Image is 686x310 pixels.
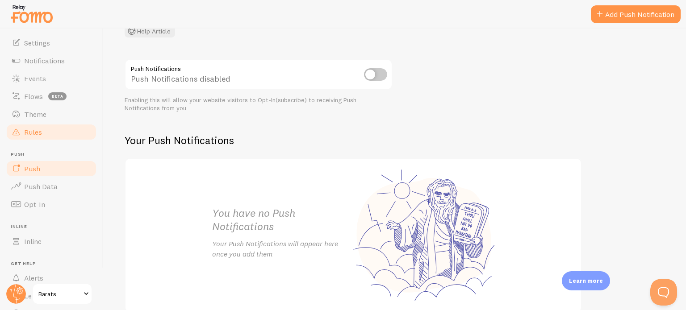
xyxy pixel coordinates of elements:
[5,160,97,178] a: Push
[5,34,97,52] a: Settings
[5,87,97,105] a: Flows beta
[24,110,46,119] span: Theme
[562,271,610,290] div: Learn more
[125,133,582,147] h2: Your Push Notifications
[212,206,353,234] h2: You have no Push Notifications
[24,273,43,282] span: Alerts
[125,96,393,112] div: Enabling this will allow your website visitors to Opt-In(subscribe) to receiving Push Notificatio...
[24,92,43,101] span: Flows
[32,283,92,305] a: Barats
[24,128,42,136] span: Rules
[5,232,97,250] a: Inline
[212,239,353,259] p: Your Push Notifications will appear here once you add them
[24,164,40,173] span: Push
[9,2,54,25] img: fomo-relay-logo-orange.svg
[11,261,97,267] span: Get Help
[38,289,81,299] span: Barats
[5,70,97,87] a: Events
[24,182,58,191] span: Push Data
[5,52,97,70] a: Notifications
[125,59,393,91] div: Push Notifications disabled
[650,279,677,306] iframe: Help Scout Beacon - Open
[24,38,50,47] span: Settings
[5,178,97,195] a: Push Data
[11,224,97,230] span: Inline
[569,277,603,285] p: Learn more
[24,200,45,209] span: Opt-In
[5,123,97,141] a: Rules
[11,152,97,157] span: Push
[24,56,65,65] span: Notifications
[5,105,97,123] a: Theme
[125,25,175,37] button: Help Article
[24,74,46,83] span: Events
[24,237,42,246] span: Inline
[5,195,97,213] a: Opt-In
[5,269,97,287] a: Alerts
[48,92,67,100] span: beta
